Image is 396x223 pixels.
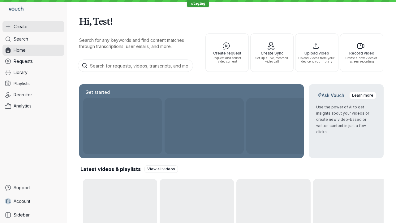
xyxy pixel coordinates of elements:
span: Create [14,24,28,30]
p: Search for any keywords and find content matches through transcriptions, user emails, and more. [79,37,194,50]
span: Requests [14,58,33,64]
span: Sidebar [14,212,30,218]
h2: Ask Vouch [316,92,346,98]
span: Learn more [352,92,373,98]
h1: Hi, Test! [79,12,384,30]
button: Create requestRequest and collect video content [205,33,249,72]
span: Create a new video or screen recording [343,56,381,63]
a: Playlists [2,78,64,89]
span: Analytics [14,103,32,109]
span: Support [14,185,30,191]
h2: Latest videos & playlists [80,166,141,173]
span: Search [14,36,28,42]
input: Search for requests, videos, transcripts, and more... [78,59,193,72]
span: Home [14,47,26,53]
span: U [8,198,12,204]
span: Recruiter [14,92,32,98]
a: Go to homepage [2,2,26,16]
button: Create SyncSet up a live, recorded video call [250,33,294,72]
span: View all videos [147,166,175,172]
h2: Get started [84,89,111,95]
span: Set up a live, recorded video call [253,56,291,63]
a: TUAccount [2,196,64,207]
a: Library [2,67,64,78]
button: Upload videoUpload videos from your device to your library [295,33,338,72]
span: Record video [343,51,381,55]
button: Create [2,21,64,32]
span: Account [14,198,30,204]
a: Home [2,45,64,56]
a: Sidebar [2,209,64,221]
span: Create Sync [253,51,291,55]
span: Request and collect video content [208,56,246,63]
a: Recruiter [2,89,64,100]
a: Learn more [349,92,376,99]
span: T [5,198,8,204]
span: Playlists [14,81,30,87]
a: Requests [2,56,64,67]
span: Library [14,69,28,76]
span: Create request [208,51,246,55]
a: Search [2,33,64,45]
span: Upload video [298,51,336,55]
a: View all videos [144,165,178,173]
a: Analytics [2,100,64,111]
span: Upload videos from your device to your library [298,56,336,63]
a: Support [2,182,64,193]
button: Record videoCreate a new video or screen recording [340,33,383,72]
p: Use the power of AI to get insights about your videos or create new video-based or written conten... [316,104,376,135]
